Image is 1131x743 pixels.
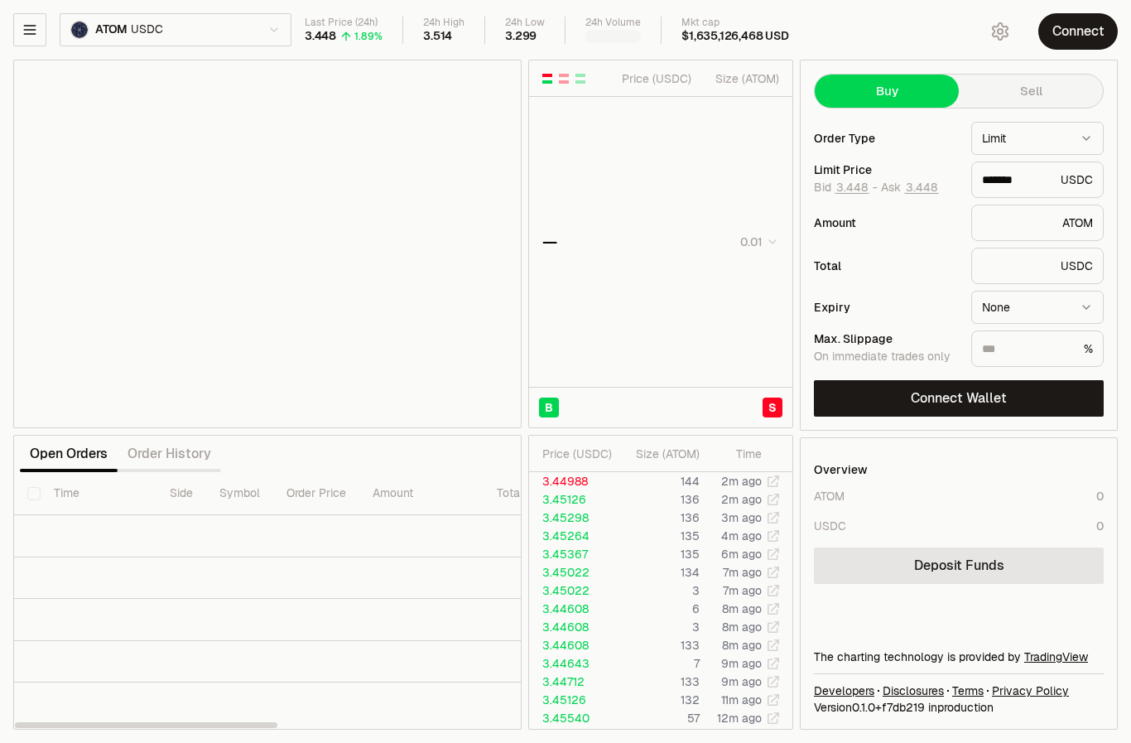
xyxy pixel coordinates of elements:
[14,60,521,427] iframe: Financial Chart
[814,164,958,176] div: Limit Price
[71,22,88,38] img: ATOM Logo
[714,446,762,462] div: Time
[881,181,939,195] span: Ask
[574,72,587,85] button: Show Buy Orders Only
[618,581,700,600] td: 3
[721,692,762,707] time: 11m ago
[618,600,700,618] td: 6
[814,133,958,144] div: Order Type
[423,29,452,44] div: 3.514
[529,618,618,636] td: 3.44608
[618,509,700,527] td: 136
[721,510,762,525] time: 3m ago
[722,601,762,616] time: 8m ago
[814,181,878,195] span: Bid -
[721,528,762,543] time: 4m ago
[814,380,1104,417] button: Connect Wallet
[814,488,845,504] div: ATOM
[529,490,618,509] td: 3.45126
[722,638,762,653] time: 8m ago
[118,437,221,470] button: Order History
[505,17,545,29] div: 24h Low
[681,29,789,44] div: $1,635,126,468 USD
[557,72,570,85] button: Show Sell Orders Only
[1038,13,1118,50] button: Connect
[971,291,1104,324] button: None
[814,699,1104,716] div: Version 0.1.0 + in production
[618,673,700,691] td: 133
[273,472,359,515] th: Order Price
[529,545,618,563] td: 3.45367
[705,70,779,87] div: Size ( ATOM )
[814,350,958,364] div: On immediate trades only
[835,181,869,194] button: 3.448
[156,472,206,515] th: Side
[971,205,1104,241] div: ATOM
[721,492,762,507] time: 2m ago
[20,437,118,470] button: Open Orders
[95,22,128,37] span: ATOM
[618,654,700,673] td: 7
[618,70,691,87] div: Price ( USDC )
[618,563,700,581] td: 134
[529,563,618,581] td: 3.45022
[542,230,557,253] div: —
[971,162,1104,198] div: USDC
[814,333,958,345] div: Max. Slippage
[131,22,162,37] span: USDC
[971,122,1104,155] button: Limit
[618,545,700,563] td: 135
[618,691,700,709] td: 132
[359,472,484,515] th: Amount
[206,472,273,515] th: Symbol
[814,302,958,313] div: Expiry
[542,446,617,462] div: Price ( USDC )
[1024,649,1088,664] a: TradingView
[883,683,944,699] a: Disclosures
[529,509,618,527] td: 3.45298
[814,260,958,272] div: Total
[529,673,618,691] td: 3.44712
[484,472,608,515] th: Total
[305,29,336,44] div: 3.448
[814,461,868,478] div: Overview
[721,547,762,562] time: 6m ago
[992,683,1069,699] a: Privacy Policy
[722,620,762,634] time: 8m ago
[815,75,959,108] button: Buy
[541,72,554,85] button: Show Buy and Sell Orders
[529,600,618,618] td: 3.44608
[618,490,700,509] td: 136
[529,636,618,654] td: 3.44608
[1096,488,1104,504] div: 0
[618,709,700,727] td: 57
[545,399,553,416] span: B
[1096,518,1104,534] div: 0
[814,683,874,699] a: Developers
[814,518,846,534] div: USDC
[904,181,939,194] button: 3.448
[882,700,925,715] span: f7db2199994d7c40918c4746e4b03054036fcb36
[354,30,383,43] div: 1.89%
[735,232,779,252] button: 0.01
[971,248,1104,284] div: USDC
[721,474,762,489] time: 2m ago
[529,527,618,545] td: 3.45264
[305,17,383,29] div: Last Price (24h)
[723,583,762,598] time: 7m ago
[618,472,700,490] td: 144
[505,29,537,44] div: 3.299
[41,472,156,515] th: Time
[717,711,762,726] time: 12m ago
[631,446,700,462] div: Size ( ATOM )
[585,17,641,29] div: 24h Volume
[814,548,1104,584] a: Deposit Funds
[529,691,618,709] td: 3.45126
[529,654,618,673] td: 3.44643
[618,636,700,654] td: 133
[618,527,700,545] td: 135
[618,618,700,636] td: 3
[959,75,1103,108] button: Sell
[721,656,762,671] time: 9m ago
[952,683,984,699] a: Terms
